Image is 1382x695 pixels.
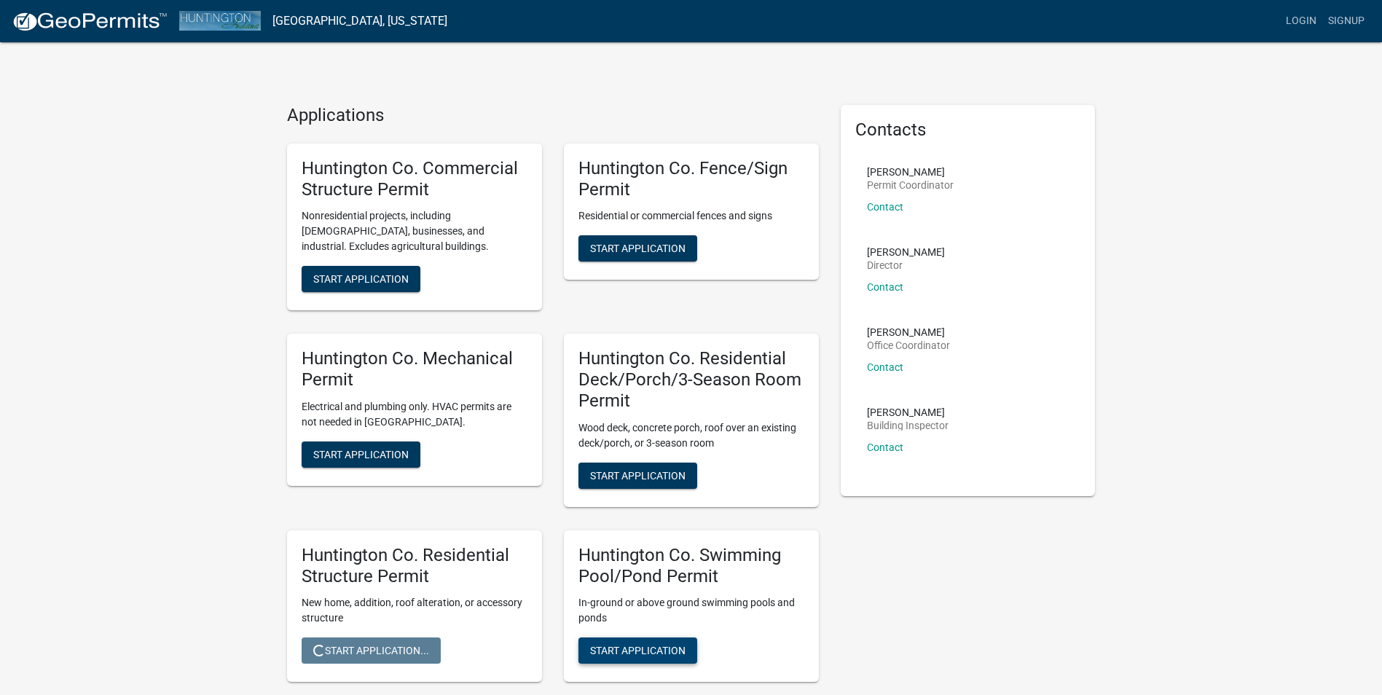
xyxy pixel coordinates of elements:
h5: Huntington Co. Fence/Sign Permit [578,158,804,200]
a: Contact [867,361,903,373]
p: [PERSON_NAME] [867,247,945,257]
button: Start Application... [302,637,441,664]
p: Building Inspector [867,420,949,431]
p: Nonresidential projects, including [DEMOGRAPHIC_DATA], businesses, and industrial. Excludes agric... [302,208,527,254]
h5: Huntington Co. Residential Deck/Porch/3-Season Room Permit [578,348,804,411]
a: [GEOGRAPHIC_DATA], [US_STATE] [272,9,447,34]
a: Signup [1322,7,1370,35]
p: Director [867,260,945,270]
p: Electrical and plumbing only. HVAC permits are not needed in [GEOGRAPHIC_DATA]. [302,399,527,430]
a: Contact [867,441,903,453]
img: Huntington County, Indiana [179,11,261,31]
button: Start Application [302,441,420,468]
p: In-ground or above ground swimming pools and ponds [578,595,804,626]
a: Contact [867,281,903,293]
h5: Huntington Co. Mechanical Permit [302,348,527,390]
a: Login [1280,7,1322,35]
button: Start Application [302,266,420,292]
button: Start Application [578,637,697,664]
p: Permit Coordinator [867,180,954,190]
p: Residential or commercial fences and signs [578,208,804,224]
p: New home, addition, roof alteration, or accessory structure [302,595,527,626]
span: Start Application [313,273,409,285]
span: Start Application [590,243,686,254]
h5: Huntington Co. Swimming Pool/Pond Permit [578,545,804,587]
button: Start Application [578,463,697,489]
p: [PERSON_NAME] [867,407,949,417]
h4: Applications [287,105,819,126]
h5: Contacts [855,119,1081,141]
wm-workflow-list-section: Applications [287,105,819,694]
span: Start Application [313,448,409,460]
span: Start Application [590,645,686,656]
button: Start Application [578,235,697,262]
a: Contact [867,201,903,213]
h5: Huntington Co. Commercial Structure Permit [302,158,527,200]
span: Start Application [590,469,686,481]
p: [PERSON_NAME] [867,167,954,177]
p: Office Coordinator [867,340,950,350]
p: [PERSON_NAME] [867,327,950,337]
h5: Huntington Co. Residential Structure Permit [302,545,527,587]
p: Wood deck, concrete porch, roof over an existing deck/porch, or 3-season room [578,420,804,451]
span: Start Application... [313,645,429,656]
